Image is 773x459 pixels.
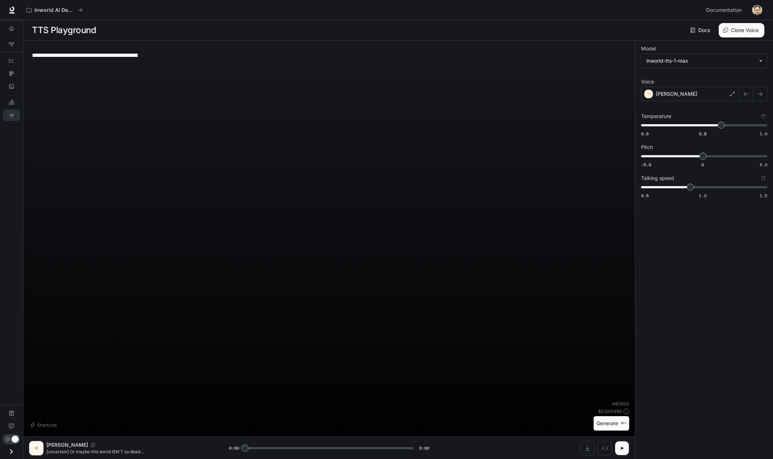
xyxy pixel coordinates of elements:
[759,112,767,120] button: Reset to default
[750,3,764,17] button: User avatar
[32,23,96,37] h1: TTS Playground
[31,442,42,454] div: D
[612,401,629,407] p: 49 / 1000
[12,435,19,443] span: Dark mode toggle
[641,54,767,68] div: inworld-tts-1-max
[689,23,713,37] a: Docs
[760,131,767,137] span: 1.0
[641,114,671,119] p: Temperature
[3,68,20,79] a: Traces
[3,23,20,34] a: Overview
[598,441,612,455] button: Inspect
[699,193,706,199] span: 1.0
[641,145,653,150] p: Pitch
[3,109,20,121] a: TTS Playground
[3,39,20,50] a: Graph Registry
[3,81,20,92] a: Logs
[656,90,697,98] p: [PERSON_NAME]
[35,7,75,13] p: Inworld AI Demos
[646,57,755,64] div: inworld-tts-1-max
[46,449,212,455] p: [uncertain] Or maybe this world ISN'T so dead...
[46,441,88,449] p: [PERSON_NAME]
[699,131,706,137] span: 0.8
[3,96,20,108] a: LLM Playground
[598,408,622,414] p: $ 0.000490
[580,441,595,455] button: Download audio
[719,23,764,37] button: Clone Voice
[3,444,19,459] button: Open drawer
[641,193,649,199] span: 0.5
[760,162,767,168] span: 5.0
[703,3,747,17] a: Documentation
[23,3,86,17] button: All workspaces
[641,131,649,137] span: 0.6
[29,419,60,431] button: Shortcuts
[641,46,656,51] p: Model
[706,6,742,15] span: Documentation
[3,420,20,432] a: Feedback
[88,443,98,447] button: Copy Voice ID
[752,5,762,15] img: User avatar
[3,55,20,66] a: Dashboards
[759,174,767,182] button: Reset to default
[641,176,674,181] p: Talking speed
[641,79,654,84] p: Voice
[3,408,20,419] a: Documentation
[594,416,629,431] button: Generate⌘⏎
[701,162,704,168] span: 0
[760,193,767,199] span: 1.5
[419,445,429,452] span: 0:02
[621,421,626,426] p: ⌘⏎
[229,445,239,452] span: 0:00
[641,162,651,168] span: -5.0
